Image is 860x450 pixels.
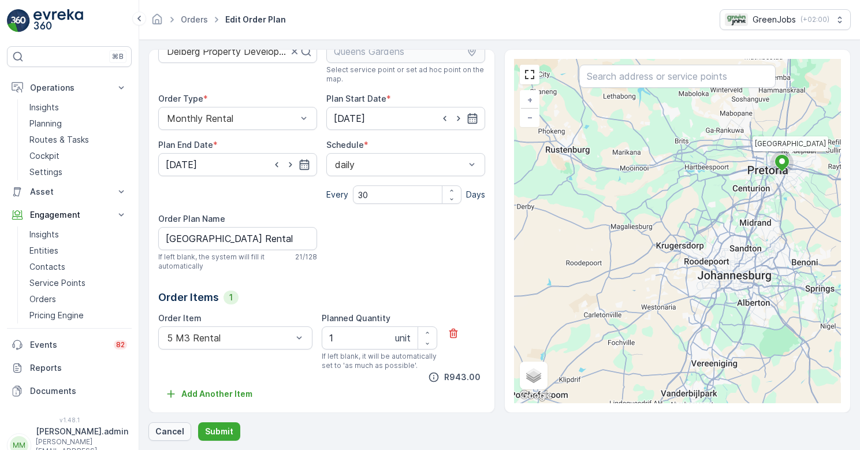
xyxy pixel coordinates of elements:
[517,388,555,403] a: Open this area in Google Maps (opens a new window)
[25,275,132,291] a: Service Points
[29,245,58,256] p: Entities
[7,76,132,99] button: Operations
[720,9,851,30] button: GreenJobs(+02:00)
[322,313,390,323] label: Planned Quantity
[30,339,107,351] p: Events
[29,277,85,289] p: Service Points
[521,109,538,126] a: Zoom Out
[395,331,411,345] p: unit
[322,352,437,370] span: If left blank, it will be automatically set to 'as much as possible'.
[158,140,213,150] label: Plan End Date
[326,140,364,150] label: Schedule
[25,226,132,243] a: Insights
[181,14,208,24] a: Orders
[521,363,546,388] a: Layers
[521,91,538,109] a: Zoom In
[158,385,259,403] button: Add Another Item
[7,333,132,356] a: Events82
[25,291,132,307] a: Orders
[158,153,317,176] input: dd/mm/yyyy
[29,261,65,273] p: Contacts
[517,388,555,403] img: Google
[36,426,128,437] p: [PERSON_NAME].admin
[33,9,83,32] img: logo_light-DOdMpM7g.png
[7,380,132,403] a: Documents
[151,17,163,27] a: Homepage
[181,388,252,400] p: Add Another Item
[7,180,132,203] button: Asset
[158,252,291,271] span: If left blank, the system will fill it automatically
[444,372,481,382] span: R943.00
[25,164,132,180] a: Settings
[155,426,184,437] p: Cancel
[527,95,533,105] span: +
[7,356,132,380] a: Reports
[326,189,348,200] p: Every
[205,426,233,437] p: Submit
[25,259,132,275] a: Contacts
[326,65,485,84] span: Select service point or set ad hoc point on the map.
[29,310,84,321] p: Pricing Engine
[326,94,386,103] label: Plan Start Date
[29,150,59,162] p: Cockpit
[25,307,132,323] a: Pricing Engine
[29,118,62,129] p: Planning
[25,243,132,259] a: Entities
[116,340,125,349] p: 82
[7,203,132,226] button: Engagement
[30,362,127,374] p: Reports
[29,102,59,113] p: Insights
[158,94,203,103] label: Order Type
[725,13,748,26] img: Green_Jobs_Logo.png
[158,313,202,323] label: Order Item
[527,112,533,122] span: −
[148,422,191,441] button: Cancel
[7,9,30,32] img: logo
[521,66,538,83] a: View Fullscreen
[466,189,485,200] p: Days
[295,252,317,262] p: 21 / 128
[579,65,776,88] input: Search address or service points
[29,229,59,240] p: Insights
[29,134,89,146] p: Routes & Tasks
[30,186,109,198] p: Asset
[753,14,796,25] p: GreenJobs
[25,132,132,148] a: Routes & Tasks
[112,52,124,61] p: ⌘B
[326,107,485,130] input: dd/mm/yyyy
[326,40,485,63] input: Queens Gardens
[25,116,132,132] a: Planning
[29,166,62,178] p: Settings
[30,209,109,221] p: Engagement
[30,385,127,397] p: Documents
[198,422,240,441] button: Submit
[158,289,219,306] p: Order Items
[25,99,132,116] a: Insights
[228,292,234,303] p: 1
[423,370,485,384] button: R943.00
[25,148,132,164] a: Cockpit
[801,15,829,24] p: ( +02:00 )
[223,14,288,25] span: Edit Order Plan
[158,214,225,224] label: Order Plan Name
[30,82,109,94] p: Operations
[7,416,132,423] span: v 1.48.1
[29,293,56,305] p: Orders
